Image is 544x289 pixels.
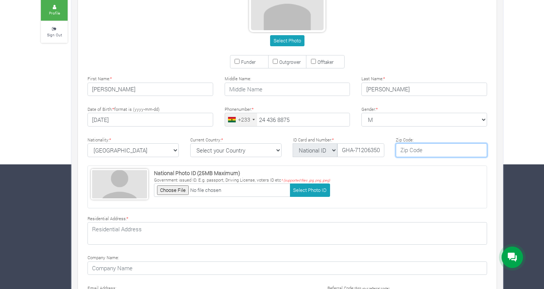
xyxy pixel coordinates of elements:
label: Residential Address: [87,216,128,222]
input: Outgrower [273,59,278,64]
label: Date of Birth: format is (yyyy-mm-dd) [87,106,160,113]
small: Funder [241,59,256,65]
input: Zip Code [396,143,487,157]
i: * (supported files .jpg, png, jpeg) [281,178,330,182]
label: Phonenumber: [225,106,254,113]
input: ID Number [337,143,384,157]
input: Phone Number [225,113,350,127]
input: Offtaker [311,59,316,64]
p: Government issued ID. E.g. passport, Driving License, voters ID etc [154,177,330,183]
label: Company Name: [87,255,119,261]
div: +233 [238,115,250,123]
small: Sign Out [47,32,62,37]
label: Last Name: [361,76,385,82]
label: Nationality: [87,137,111,143]
input: Company Name [87,261,487,275]
input: Middle Name [225,83,350,96]
input: First Name [87,83,213,96]
input: Type Date of Birth (YYYY-MM-DD) [87,113,213,127]
small: Profile [49,10,60,16]
label: Zip Code: [396,137,413,143]
label: First Name: [87,76,112,82]
button: Select Photo ID [290,183,330,197]
label: Current Country: [190,137,223,143]
input: Last Name [361,83,487,96]
button: Select Photo [270,35,304,46]
a: Sign Out [41,21,68,42]
label: Middle Name: [225,76,251,82]
label: Gender: [361,106,378,113]
small: Outgrower [279,59,301,65]
input: Funder [235,59,240,64]
div: Ghana (Gaana): +233 [225,113,257,126]
strong: National Photo ID (25MB Maximum) [154,169,240,177]
small: Offtaker [317,59,334,65]
label: ID Card and Number: [293,137,334,143]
